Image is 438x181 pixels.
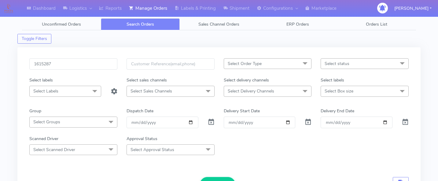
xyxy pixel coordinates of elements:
[127,77,167,83] label: Select sales channels
[127,108,153,114] label: Dispatch Date
[33,88,58,94] span: Select Labels
[131,147,174,153] span: Select Approval Status
[29,77,53,83] label: Select labels
[228,61,262,67] span: Select Order Type
[366,21,387,27] span: Orders List
[33,119,60,125] span: Select Groups
[325,88,353,94] span: Select Box size
[228,88,274,94] span: Select Delivery Channels
[29,136,58,142] label: Scanned Driver
[127,58,215,70] input: Customer Reference(email,phone)
[325,61,349,67] span: Select status
[29,58,117,70] input: Order Id
[198,21,239,27] span: Sales Channel Orders
[224,108,260,114] label: Delivery Start Date
[321,77,344,83] label: Select labels
[390,2,436,15] button: [PERSON_NAME]
[127,136,157,142] label: Approval Status
[22,18,416,30] ul: Tabs
[321,108,354,114] label: Delivery End Date
[127,21,154,27] span: Search Orders
[33,147,75,153] span: Select Scanned Driver
[286,21,309,27] span: ERP Orders
[224,77,269,83] label: Select delivery channels
[17,34,51,44] button: Toggle Filters
[42,21,81,27] span: Unconfirmed Orders
[131,88,172,94] span: Select Sales Channels
[29,108,41,114] label: Group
